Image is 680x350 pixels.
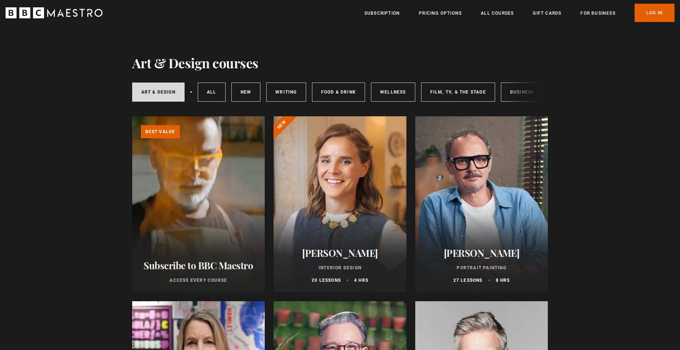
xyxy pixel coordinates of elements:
[5,7,103,18] svg: BBC Maestro
[453,277,483,284] p: 27 lessons
[533,10,561,17] a: Gift Cards
[132,83,185,102] a: Art & Design
[580,10,615,17] a: For business
[266,83,306,102] a: Writing
[501,83,543,102] a: Business
[415,116,548,292] a: [PERSON_NAME] Portrait Painting 27 lessons 8 hrs
[424,265,539,271] p: Portrait Painting
[282,265,398,271] p: Interior Design
[282,247,398,259] h2: [PERSON_NAME]
[481,10,514,17] a: All Courses
[371,83,415,102] a: Wellness
[354,277,368,284] p: 4 hrs
[132,55,259,70] h1: Art & Design courses
[635,4,675,22] a: Log In
[364,4,675,22] nav: Primary
[312,277,341,284] p: 20 lessons
[231,83,261,102] a: New
[496,277,510,284] p: 8 hrs
[141,125,180,138] p: Best value
[274,116,406,292] a: [PERSON_NAME] Interior Design 20 lessons 4 hrs New
[421,83,495,102] a: Film, TV, & The Stage
[424,247,539,259] h2: [PERSON_NAME]
[419,10,462,17] a: Pricing Options
[312,83,365,102] a: Food & Drink
[198,83,226,102] a: All
[364,10,400,17] a: Subscription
